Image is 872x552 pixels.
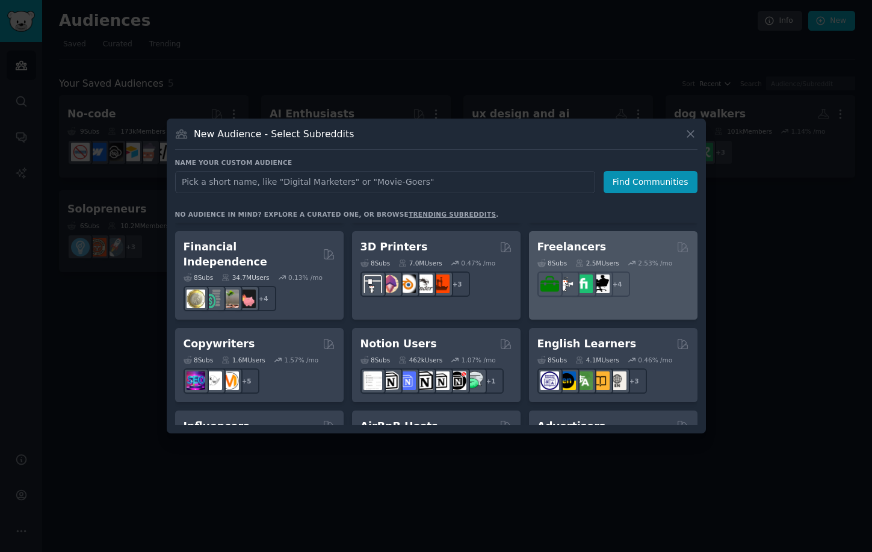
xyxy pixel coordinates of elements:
[537,259,567,267] div: 8 Sub s
[591,274,610,293] img: Freelancers
[431,274,450,293] img: FixMyPrint
[537,240,607,255] h2: Freelancers
[360,356,391,364] div: 8 Sub s
[363,371,382,390] img: Notiontemplates
[184,273,214,282] div: 8 Sub s
[220,371,239,390] img: content_marketing
[540,274,559,293] img: forhire
[414,274,433,293] img: ender3
[431,371,450,390] img: AskNotion
[537,336,637,352] h2: English Learners
[398,259,442,267] div: 7.0M Users
[221,356,265,364] div: 1.6M Users
[591,371,610,390] img: LearnEnglishOnReddit
[360,240,428,255] h2: 3D Printers
[465,371,483,390] img: NotionPromote
[363,274,382,293] img: 3Dprinting
[175,210,499,219] div: No audience in mind? Explore a curated one, or browse .
[575,259,619,267] div: 2.5M Users
[478,368,504,394] div: + 1
[175,171,595,193] input: Pick a short name, like "Digital Marketers" or "Movie-Goers"
[234,368,259,394] div: + 5
[284,356,318,364] div: 1.57 % /mo
[445,271,470,297] div: + 3
[360,336,437,352] h2: Notion Users
[638,356,672,364] div: 0.46 % /mo
[175,158,697,167] h3: Name your custom audience
[604,171,697,193] button: Find Communities
[622,368,647,394] div: + 3
[184,356,214,364] div: 8 Sub s
[537,356,567,364] div: 8 Sub s
[448,371,466,390] img: BestNotionTemplates
[203,290,222,308] img: FinancialPlanning
[557,274,576,293] img: freelance_forhire
[360,259,391,267] div: 8 Sub s
[184,336,255,352] h2: Copywriters
[221,273,269,282] div: 34.7M Users
[574,274,593,293] img: Fiverr
[251,286,276,311] div: + 4
[409,211,496,218] a: trending subreddits
[608,371,626,390] img: Learn_English
[557,371,576,390] img: EnglishLearning
[461,259,495,267] div: 0.47 % /mo
[605,271,630,297] div: + 4
[380,371,399,390] img: notioncreations
[187,371,205,390] img: SEO
[397,274,416,293] img: blender
[194,128,354,140] h3: New Audience - Select Subreddits
[575,356,619,364] div: 4.1M Users
[187,290,205,308] img: UKPersonalFinance
[574,371,593,390] img: language_exchange
[220,290,239,308] img: Fire
[398,356,442,364] div: 462k Users
[203,371,222,390] img: KeepWriting
[397,371,416,390] img: FreeNotionTemplates
[360,419,438,434] h2: AirBnB Hosts
[184,240,318,269] h2: Financial Independence
[237,290,256,308] img: fatFIRE
[537,419,606,434] h2: Advertisers
[638,259,672,267] div: 2.53 % /mo
[462,356,496,364] div: 1.07 % /mo
[288,273,323,282] div: 0.13 % /mo
[184,419,250,434] h2: Influencers
[380,274,399,293] img: 3Dmodeling
[414,371,433,390] img: NotionGeeks
[540,371,559,390] img: languagelearning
